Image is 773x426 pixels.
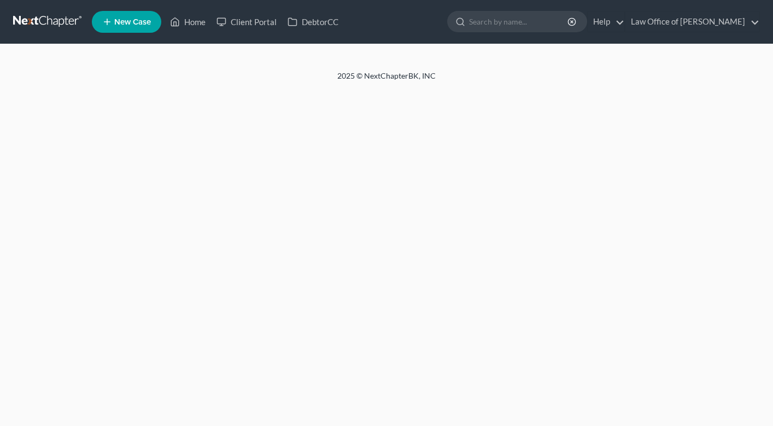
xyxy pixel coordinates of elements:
[114,18,151,26] span: New Case
[588,12,624,32] a: Help
[211,12,282,32] a: Client Portal
[625,12,759,32] a: Law Office of [PERSON_NAME]
[469,11,569,32] input: Search by name...
[165,12,211,32] a: Home
[282,12,344,32] a: DebtorCC
[75,70,698,90] div: 2025 © NextChapterBK, INC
